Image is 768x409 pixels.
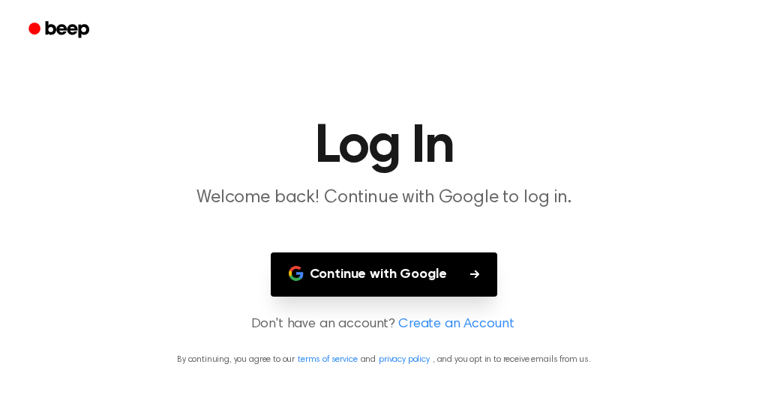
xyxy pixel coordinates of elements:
[379,355,430,364] a: privacy policy
[298,355,357,364] a: terms of service
[18,315,750,335] p: Don't have an account?
[96,186,672,210] p: Welcome back! Continue with Google to log in.
[398,315,514,335] a: Create an Account
[18,353,750,366] p: By continuing, you agree to our and , and you opt in to receive emails from us.
[18,120,750,174] h1: Log In
[271,252,498,297] button: Continue with Google
[18,16,103,45] a: Beep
